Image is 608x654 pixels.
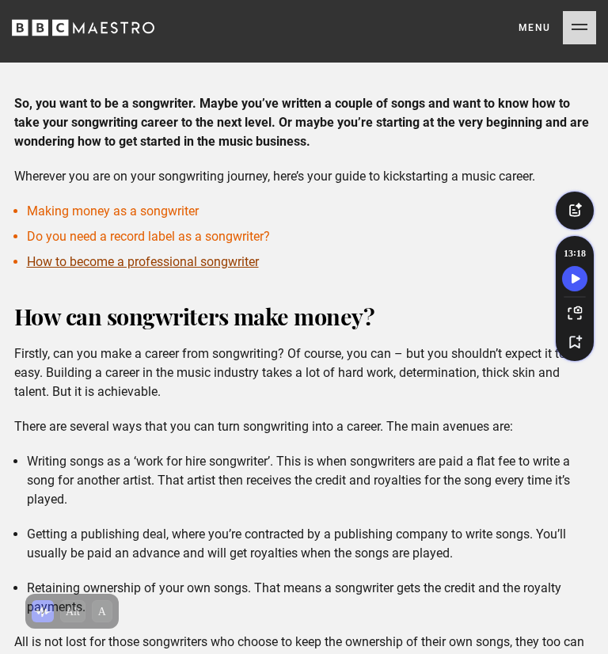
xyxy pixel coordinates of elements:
[27,203,199,219] a: Making money as a songwriter
[14,96,589,149] strong: So, you want to be a songwriter. Maybe you’ve written a couple of songs and want to know how to t...
[14,167,595,186] p: Wherever you are on your songwriting journey, here’s your guide to kickstarting a music career.
[27,254,259,269] a: How to become a professional songwriter
[27,229,270,244] a: Do you need a record label as a songwriter?
[27,452,595,509] li: Writing songs as a ‘work for hire songwriter’. This is when songwriters are paid a flat fee to wr...
[14,344,595,401] p: Firstly, can you make a career from songwriting? Of course, you can – but you shouldn’t expect it...
[519,11,596,44] button: Toggle navigation
[27,579,595,617] li: Retaining ownership of your own songs. That means a songwriter gets the credit and the royalty pa...
[27,525,595,563] li: Getting a publishing deal, where you’re contracted by a publishing company to write songs. You’ll...
[12,16,154,40] svg: BBC Maestro
[14,303,595,329] h2: How can songwriters make money?
[14,417,595,436] p: There are several ways that you can turn songwriting into a career. The main avenues are:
